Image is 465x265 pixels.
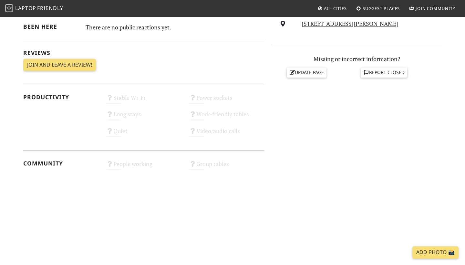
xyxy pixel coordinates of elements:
[5,4,13,12] img: LaptopFriendly
[272,54,442,64] p: Missing or incorrect information?
[37,5,63,12] span: Friendly
[361,68,407,77] a: Report closed
[416,5,455,11] span: Join Community
[23,94,98,101] h2: Productivity
[412,246,459,259] a: Add Photo 📸
[102,109,185,125] div: Long stays
[354,3,403,14] a: Suggest Places
[23,160,98,167] h2: Community
[185,92,268,109] div: Power sockets
[185,109,268,125] div: Work-friendly tables
[324,5,347,11] span: All Cities
[102,126,185,142] div: Quiet
[102,92,185,109] div: Stable Wi-Fi
[23,49,264,56] h2: Reviews
[407,3,458,14] a: Join Community
[302,20,398,27] a: [STREET_ADDRESS][PERSON_NAME]
[23,23,78,30] h2: Been here
[315,3,349,14] a: All Cities
[15,5,36,12] span: Laptop
[185,126,268,142] div: Video/audio calls
[287,68,327,77] a: Update page
[5,3,63,14] a: LaptopFriendly LaptopFriendly
[185,159,268,175] div: Group tables
[102,159,185,175] div: People working
[86,22,264,32] div: There are no public reactions yet.
[363,5,400,11] span: Suggest Places
[23,59,96,71] a: Join and leave a review!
